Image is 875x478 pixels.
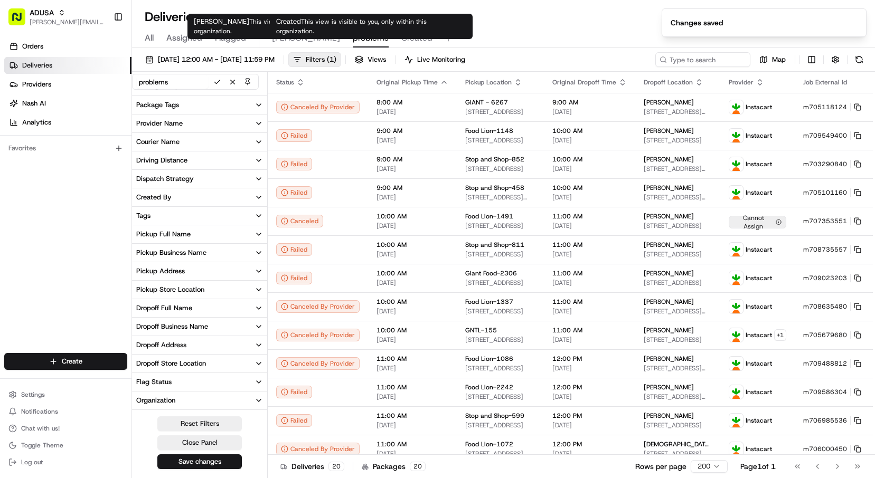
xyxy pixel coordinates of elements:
button: Organization [132,391,267,409]
button: m703290840 [803,160,861,168]
span: [STREET_ADDRESS] [465,222,535,230]
button: Cannot Assign [729,214,786,228]
div: Created [270,14,473,39]
span: Stop and Shop-852 [465,155,524,164]
span: m705101160 [803,188,847,197]
span: 11:00 AM [377,383,448,391]
button: Start new chat [180,104,192,117]
button: Pickup Full Name [132,225,267,243]
span: [DATE] [552,364,627,372]
span: m709023203 [803,274,847,282]
span: [STREET_ADDRESS][PERSON_NAME] [644,364,712,372]
span: m708735557 [803,245,847,254]
span: Knowledge Base [21,153,81,164]
div: Pickup Full Name [136,230,191,239]
button: Canceled By Provider [276,101,360,113]
div: Pickup Store Location [136,285,204,294]
div: Start new chat [36,101,173,111]
div: Packages [362,461,426,472]
span: Food Lion-2242 [465,383,513,391]
span: [STREET_ADDRESS] [465,450,535,458]
button: Failed [276,186,312,199]
span: [DATE] [552,307,627,316]
span: [DATE] [552,421,627,429]
button: Dispatch Strategy [132,170,267,188]
span: [DATE] [377,336,448,344]
span: Orders [22,42,43,51]
span: [STREET_ADDRESS] [465,279,535,287]
a: Powered byPylon [74,178,128,187]
span: Instacart [746,331,772,339]
img: profile_instacart_ahold_partner.png [729,186,743,199]
span: [PERSON_NAME] [644,98,694,107]
img: profile_instacart_ahold_partner.png [729,385,743,399]
span: 10:00 AM [377,241,448,249]
button: Views [350,52,391,67]
span: m708635480 [803,302,847,311]
span: 12:00 PM [552,383,627,391]
div: Failed [276,414,312,427]
span: m709586304 [803,388,847,396]
span: Analytics [22,118,51,127]
div: Flag Status [136,377,172,387]
button: m706000450 [803,445,861,453]
span: m706985536 [803,416,847,425]
button: Notifications [4,404,127,419]
span: [PERSON_NAME] [644,412,694,420]
span: [DATE] [552,136,627,145]
span: Food Lion-1148 [465,127,513,135]
img: profile_instacart_ahold_partner.png [729,243,743,256]
span: 10:00 AM [552,184,627,192]
button: Dropoff Full Name [132,299,267,317]
div: Dropoff Store Location [136,359,206,368]
span: m709488812 [803,359,847,368]
img: profile_instacart_ahold_partner.png [729,129,743,142]
a: 📗Knowledge Base [6,149,85,168]
span: [DATE] [377,222,448,230]
span: [DATE] [552,450,627,458]
span: [STREET_ADDRESS] [644,222,712,230]
button: Canceled By Provider [276,357,360,370]
button: Cancel [226,75,239,89]
span: [STREET_ADDRESS] [465,421,535,429]
span: Instacart [746,416,772,425]
button: Failed [276,129,312,142]
span: This view is visible to you, only within this organization. [276,17,427,35]
span: Provider [729,78,754,87]
button: m705679680 [803,331,861,339]
img: profile_instacart_ahold_partner.png [729,328,743,342]
span: [STREET_ADDRESS] [644,250,712,259]
span: [STREET_ADDRESS] [465,108,535,116]
div: Failed [276,272,312,284]
span: [STREET_ADDRESS] [644,336,712,344]
div: Driving Distance [136,156,187,165]
span: [DEMOGRAPHIC_DATA][PERSON_NAME] [644,440,712,448]
span: Food Lion-1072 [465,440,513,448]
span: Stop and Shop-599 [465,412,524,420]
button: Save [211,75,224,89]
img: Nash [11,11,32,32]
button: [PERSON_NAME][EMAIL_ADDRESS][PERSON_NAME][DOMAIN_NAME] [30,18,105,26]
button: m709488812 [803,359,861,368]
button: ADUSA[PERSON_NAME][EMAIL_ADDRESS][PERSON_NAME][DOMAIN_NAME] [4,4,109,30]
span: [PERSON_NAME] [644,184,694,192]
span: [STREET_ADDRESS] [465,307,535,316]
button: Save changes [157,454,242,469]
button: Map [755,52,791,67]
button: m709023203 [803,274,861,282]
button: m706985536 [803,416,861,425]
span: 11:00 AM [377,355,448,363]
span: Stop and Shop-811 [465,241,524,249]
span: Instacart [746,245,772,254]
span: [PERSON_NAME] [644,355,694,363]
button: m708635480 [803,302,861,311]
div: Canceled By Provider [276,329,360,341]
span: 10:00 AM [552,155,627,164]
button: Flag Status [132,373,267,391]
span: Notifications [21,407,58,416]
button: Close Panel [157,435,242,450]
span: Settings [21,390,45,399]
